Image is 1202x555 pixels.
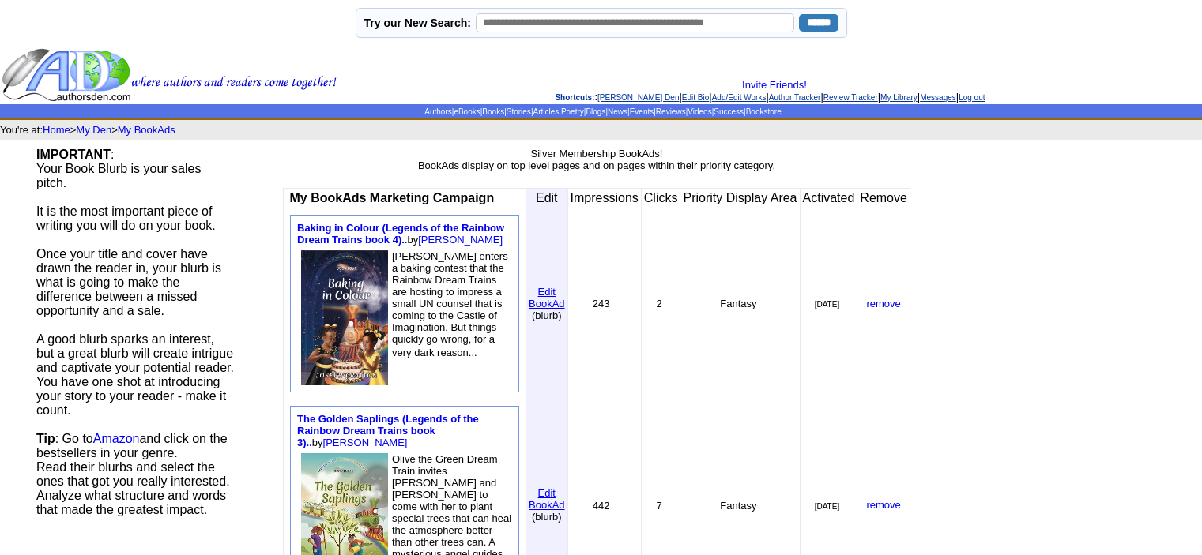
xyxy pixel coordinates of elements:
[297,413,479,448] a: The Golden Saplings (Legends of the Rainbow Dream Trains book 3)..
[866,499,900,511] a: remove
[454,107,480,116] a: eBooks
[880,93,918,102] a: My Library
[418,148,775,171] font: Silver Membership BookAds! BookAds display on top level pages and on pages within their priority ...
[571,191,639,204] font: Impressions
[36,148,234,516] font: : Your Book Blurb is your sales pitch. It is the most important piece of writing you will do on y...
[392,250,508,358] font: [PERSON_NAME] enters a baking contest that the Rainbow Dream Trains are hosting to impress a smal...
[118,124,175,136] a: My BookAds
[656,107,686,116] a: Reviews
[418,234,503,246] a: [PERSON_NAME]
[2,47,337,103] img: header_logo2.gif
[586,107,605,116] a: Blogs
[657,298,662,309] font: 2
[683,191,797,204] font: Priority Display Area
[714,107,744,116] a: Success
[555,93,594,102] span: Shortcuts:
[769,93,821,102] a: Author Tracker
[36,432,55,445] b: Tip
[532,309,562,321] font: (blurb)
[644,191,678,204] font: Clicks
[688,107,711,116] a: Videos
[712,93,767,102] a: Add/Edit Works
[529,487,565,511] font: Edit BookAd
[823,93,878,102] a: Review Tracker
[593,298,610,309] font: 243
[529,486,565,511] a: EditBookAd
[657,500,662,512] font: 7
[340,79,1200,103] div: : | | | | | | |
[746,107,782,116] a: Bookstore
[76,124,111,136] a: My Den
[815,502,839,511] font: [DATE]
[364,17,471,29] label: Try our New Search:
[815,300,839,309] font: [DATE]
[682,93,709,102] a: Edit Bio
[323,437,408,448] a: [PERSON_NAME]
[529,286,565,309] font: Edit BookAd
[532,511,562,523] font: (blurb)
[630,107,654,116] a: Events
[608,107,627,116] a: News
[803,191,855,204] font: Activated
[720,500,756,512] font: Fantasy
[533,107,559,116] a: Articles
[860,191,907,204] font: Remove
[43,124,70,136] a: Home
[866,298,900,309] a: remove
[297,222,504,246] a: Baking in Colour (Legends of the Rainbow Dream Trains book 4)..
[742,79,807,91] a: Invite Friends!
[720,298,756,309] font: Fantasy
[424,107,451,116] a: Authors
[297,413,479,448] font: by
[36,148,111,161] b: IMPORTANT
[482,107,504,116] a: Books
[507,107,531,116] a: Stories
[297,222,504,246] font: by
[593,500,610,512] font: 442
[920,93,956,102] a: Messages
[529,284,565,309] a: EditBookAd
[93,432,140,445] a: Amazon
[536,191,558,204] font: Edit
[597,93,679,102] a: [PERSON_NAME] Den
[289,191,494,204] b: My BookAds Marketing Campaign
[561,107,584,116] a: Poetry
[959,93,985,102] a: Log out
[301,250,388,385] img: 80795.jpeg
